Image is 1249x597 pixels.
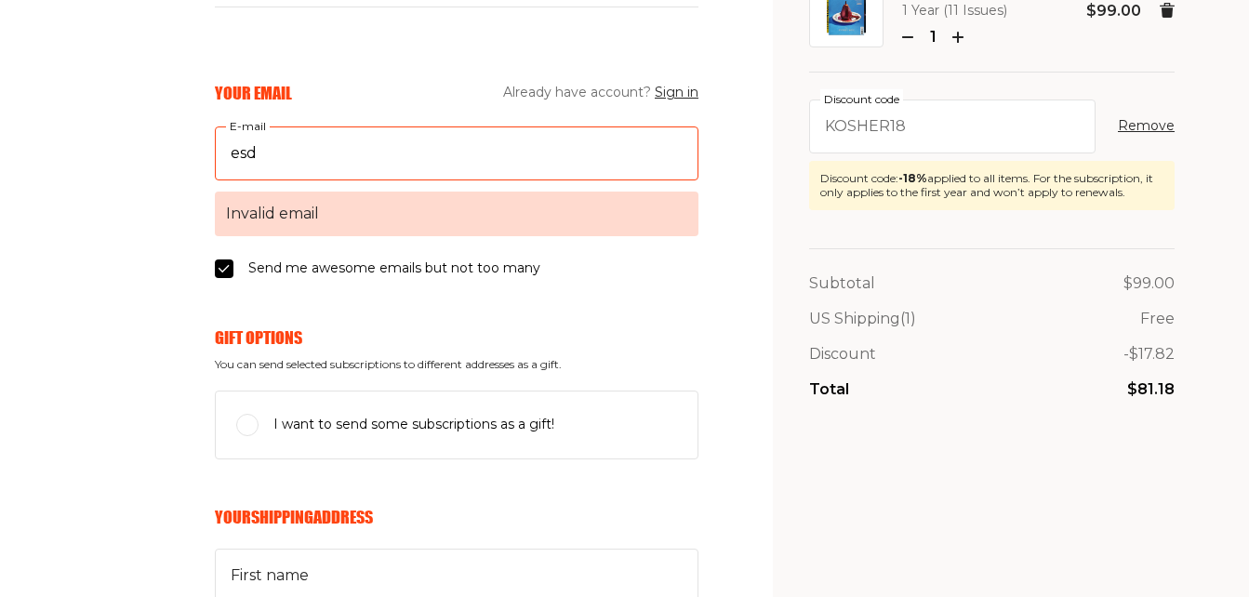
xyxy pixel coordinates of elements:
[215,259,233,278] input: Send me awesome emails but not too many
[1123,272,1175,296] p: $99.00
[215,327,698,348] h6: Gift Options
[809,342,876,366] p: Discount
[215,358,698,371] span: You can send selected subscriptions to different addresses as a gift.
[273,414,554,436] span: I want to send some subscriptions as a gift!
[898,171,927,185] span: - 18 %
[820,172,1163,199] div: Discount code: applied to all items. For the subscription, it only applies to the first year and ...
[809,99,1096,153] input: Discount code
[226,116,270,137] label: E-mail
[921,25,945,49] p: 1
[809,378,849,402] p: Total
[1127,378,1175,402] p: $81.18
[236,414,259,436] input: I want to send some subscriptions as a gift!
[655,82,698,104] button: Sign in
[1123,342,1175,366] p: - $17.82
[809,307,916,331] p: US Shipping (1)
[820,89,903,110] label: Discount code
[215,126,698,180] input: E-mailInvalid email
[215,507,698,527] h6: Your Shipping Address
[809,272,875,296] p: Subtotal
[503,82,698,104] span: Already have account?
[1140,307,1175,331] p: Free
[1118,115,1175,138] button: Remove
[215,83,292,103] h6: Your Email
[248,258,540,280] span: Send me awesome emails but not too many
[215,192,698,236] span: Invalid email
